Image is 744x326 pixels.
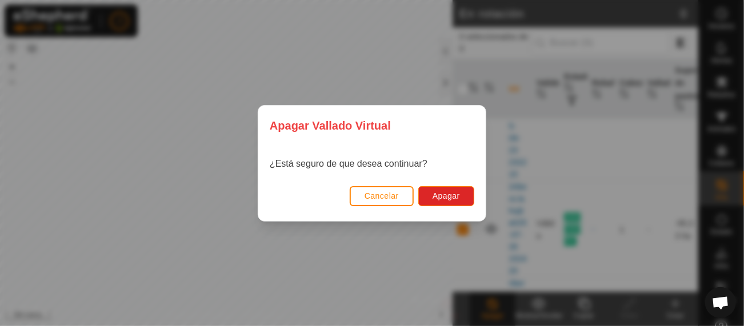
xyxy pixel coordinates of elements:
[433,191,460,200] span: Apagar
[350,186,414,206] button: Cancelar
[705,287,736,318] div: Chat abierto
[270,157,427,171] p: ¿Está seguro de que desea continuar?
[270,117,391,134] span: Apagar Vallado Virtual
[365,191,399,200] span: Cancelar
[418,186,474,206] button: Apagar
